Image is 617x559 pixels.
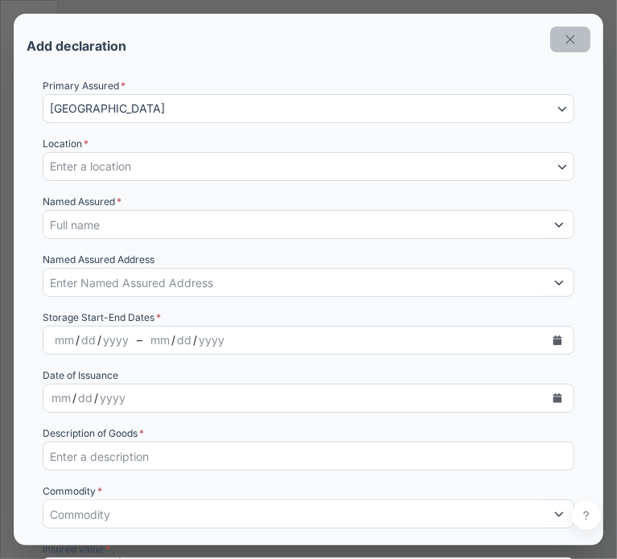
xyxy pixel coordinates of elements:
label: Named Assured [43,194,121,210]
label: Named Assured Address [43,252,154,268]
div: Storage Date Range [197,331,226,350]
button: Storage Date Range [545,327,570,353]
div: Storage Date Range [175,331,193,350]
div: / [193,331,197,350]
span: Insured value [43,541,110,557]
input: Full name [43,210,545,239]
input: Enter Named Assured Address [43,268,545,297]
label: Description of Goods [43,425,144,442]
p: Add declaration [27,39,126,52]
span: Storage Start-End Dates [43,310,161,326]
button: Select Location [43,152,574,181]
button: Show suggestions [545,499,574,528]
button: [GEOGRAPHIC_DATA] [43,94,574,123]
div: Storage Date Range [53,331,76,350]
div: month, [50,388,72,408]
button: Show suggestions [545,210,574,239]
div: / [76,331,80,350]
div: Storage Date Range [43,326,574,355]
div: Storage Date Range [101,331,130,350]
input: Commodity [43,499,545,528]
div: year, [98,388,127,408]
span: – [137,332,142,348]
span: Enter a location [50,158,131,175]
input: Enter a description [43,442,574,471]
div: Storage Date Range [80,331,97,350]
span: Primary Assured [43,78,125,94]
label: Commodity [43,483,102,499]
span: [GEOGRAPHIC_DATA] [50,101,165,117]
div: Storage Date Range [149,331,171,350]
div: / [171,331,175,350]
div: / [94,388,98,408]
div: / [72,388,76,408]
div: / [97,331,101,350]
span: Date of Issuance [43,368,118,384]
button: Calendar [545,385,570,411]
span: Location [43,136,88,152]
div: day, [76,388,94,408]
button: Show suggestions [545,268,574,297]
